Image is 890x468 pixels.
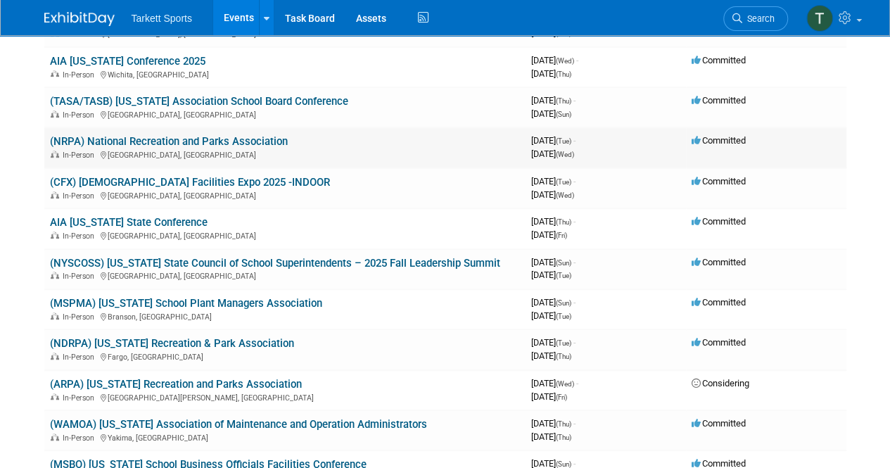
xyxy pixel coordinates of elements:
[531,418,576,429] span: [DATE]
[556,259,571,267] span: (Sun)
[556,137,571,145] span: (Tue)
[556,178,571,186] span: (Tue)
[742,13,775,24] span: Search
[573,257,576,267] span: -
[556,353,571,360] span: (Thu)
[50,95,348,108] a: (TASA/TASB) [US_STATE] Association School Board Conference
[556,110,571,118] span: (Sun)
[556,151,574,158] span: (Wed)
[692,418,746,429] span: Committed
[573,418,576,429] span: -
[573,95,576,106] span: -
[556,57,574,65] span: (Wed)
[63,70,98,80] span: In-Person
[556,434,571,441] span: (Thu)
[50,391,520,403] div: [GEOGRAPHIC_DATA][PERSON_NAME], [GEOGRAPHIC_DATA]
[573,216,576,227] span: -
[50,55,205,68] a: AIA [US_STATE] Conference 2025
[63,434,98,443] span: In-Person
[531,431,571,442] span: [DATE]
[806,5,833,32] img: Tina Glass
[692,95,746,106] span: Committed
[50,148,520,160] div: [GEOGRAPHIC_DATA], [GEOGRAPHIC_DATA]
[723,6,788,31] a: Search
[63,151,98,160] span: In-Person
[50,189,520,201] div: [GEOGRAPHIC_DATA], [GEOGRAPHIC_DATA]
[50,257,500,270] a: (NYSCOSS) [US_STATE] State Council of School Superintendents – 2025 Fall Leadership Summit
[63,191,98,201] span: In-Person
[531,297,576,308] span: [DATE]
[531,337,576,348] span: [DATE]
[51,353,59,360] img: In-Person Event
[63,110,98,120] span: In-Person
[51,151,59,158] img: In-Person Event
[51,272,59,279] img: In-Person Event
[63,393,98,403] span: In-Person
[63,312,98,322] span: In-Person
[556,460,571,468] span: (Sun)
[576,55,578,65] span: -
[556,70,571,78] span: (Thu)
[50,297,322,310] a: (MSPMA) [US_STATE] School Plant Managers Association
[692,135,746,146] span: Committed
[556,191,574,199] span: (Wed)
[573,297,576,308] span: -
[50,176,330,189] a: (CFX) [DEMOGRAPHIC_DATA] Facilities Expo 2025 -INDOOR
[531,95,576,106] span: [DATE]
[51,110,59,118] img: In-Person Event
[556,218,571,226] span: (Thu)
[556,420,571,428] span: (Thu)
[531,257,576,267] span: [DATE]
[573,176,576,186] span: -
[692,297,746,308] span: Committed
[51,434,59,441] img: In-Person Event
[531,270,571,280] span: [DATE]
[50,350,520,362] div: Fargo, [GEOGRAPHIC_DATA]
[44,12,115,26] img: ExhibitDay
[573,337,576,348] span: -
[50,337,294,350] a: (NDRPA) [US_STATE] Recreation & Park Association
[531,68,571,79] span: [DATE]
[50,418,427,431] a: (WAMOA) [US_STATE] Association of Maintenance and Operation Administrators
[531,391,567,402] span: [DATE]
[556,232,567,239] span: (Fri)
[531,378,578,388] span: [DATE]
[63,272,98,281] span: In-Person
[692,337,746,348] span: Committed
[531,148,574,159] span: [DATE]
[692,55,746,65] span: Committed
[556,299,571,307] span: (Sun)
[50,216,208,229] a: AIA [US_STATE] State Conference
[50,431,520,443] div: Yakima, [GEOGRAPHIC_DATA]
[531,108,571,119] span: [DATE]
[50,229,520,241] div: [GEOGRAPHIC_DATA], [GEOGRAPHIC_DATA]
[531,310,571,321] span: [DATE]
[556,312,571,320] span: (Tue)
[556,97,571,105] span: (Thu)
[692,216,746,227] span: Committed
[531,176,576,186] span: [DATE]
[531,350,571,361] span: [DATE]
[556,393,567,401] span: (Fri)
[51,232,59,239] img: In-Person Event
[132,13,192,24] span: Tarkett Sports
[573,135,576,146] span: -
[51,312,59,320] img: In-Person Event
[692,378,749,388] span: Considering
[51,393,59,400] img: In-Person Event
[51,191,59,198] img: In-Person Event
[692,176,746,186] span: Committed
[531,55,578,65] span: [DATE]
[63,353,98,362] span: In-Person
[50,108,520,120] div: [GEOGRAPHIC_DATA], [GEOGRAPHIC_DATA]
[50,270,520,281] div: [GEOGRAPHIC_DATA], [GEOGRAPHIC_DATA]
[692,257,746,267] span: Committed
[531,135,576,146] span: [DATE]
[50,310,520,322] div: Branson, [GEOGRAPHIC_DATA]
[50,135,288,148] a: (NRPA) National Recreation and Parks Association
[556,272,571,279] span: (Tue)
[531,229,567,240] span: [DATE]
[531,216,576,227] span: [DATE]
[556,380,574,388] span: (Wed)
[556,339,571,347] span: (Tue)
